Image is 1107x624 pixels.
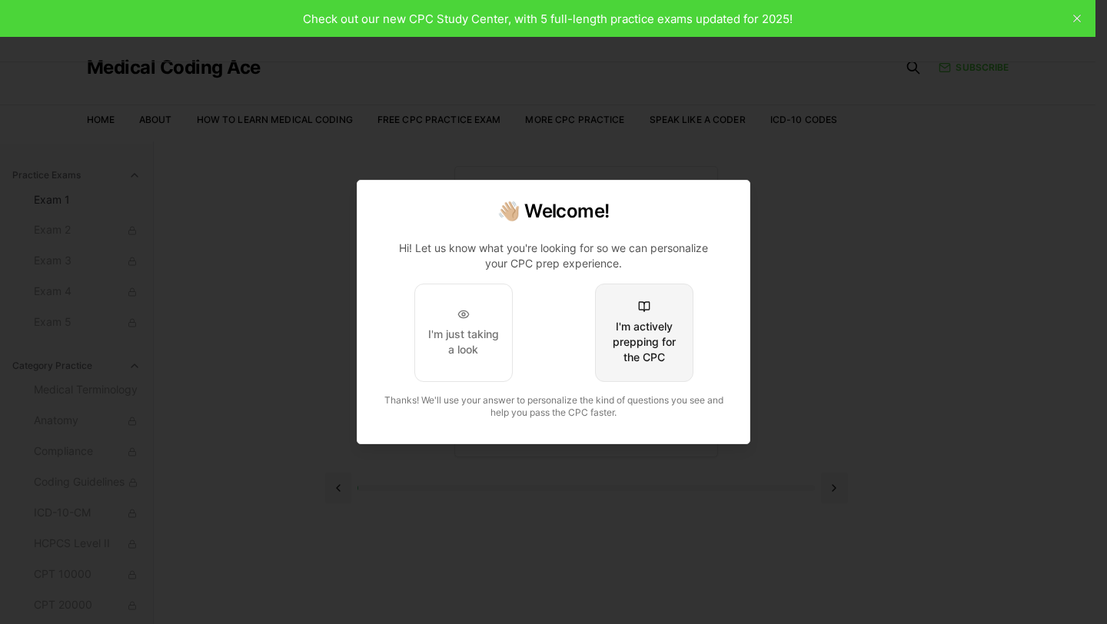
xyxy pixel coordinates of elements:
p: Hi! Let us know what you're looking for so we can personalize your CPC prep experience. [388,241,719,271]
div: I'm actively prepping for the CPC [608,319,680,365]
button: I'm just taking a look [414,284,513,382]
h2: 👋🏼 Welcome! [376,199,731,224]
button: I'm actively prepping for the CPC [595,284,693,382]
div: I'm just taking a look [427,327,500,357]
span: Thanks! We'll use your answer to personalize the kind of questions you see and help you pass the ... [384,394,723,418]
